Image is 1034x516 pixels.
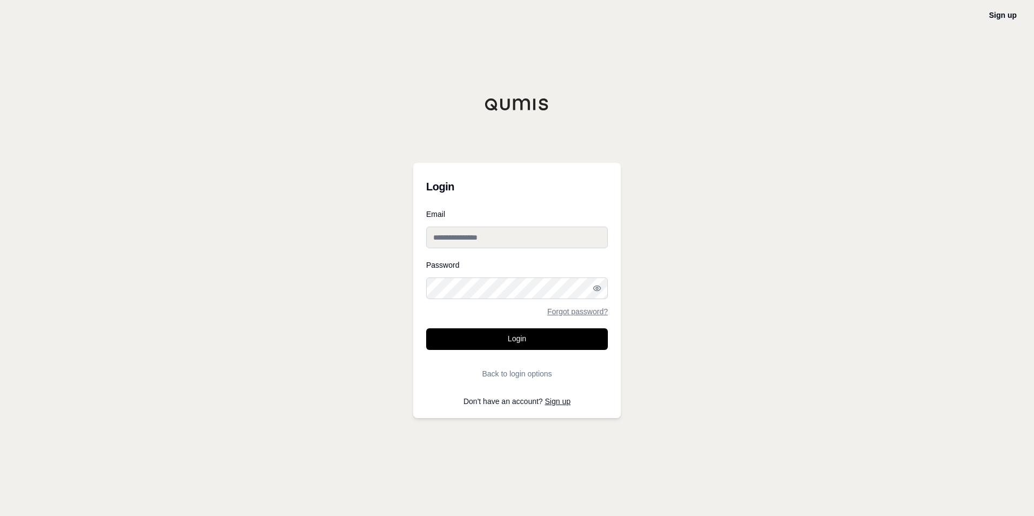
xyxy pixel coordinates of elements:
[989,11,1017,19] a: Sign up
[485,98,549,111] img: Qumis
[426,328,608,350] button: Login
[545,397,571,406] a: Sign up
[547,308,608,315] a: Forgot password?
[426,261,608,269] label: Password
[426,176,608,197] h3: Login
[426,210,608,218] label: Email
[426,398,608,405] p: Don't have an account?
[426,363,608,385] button: Back to login options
